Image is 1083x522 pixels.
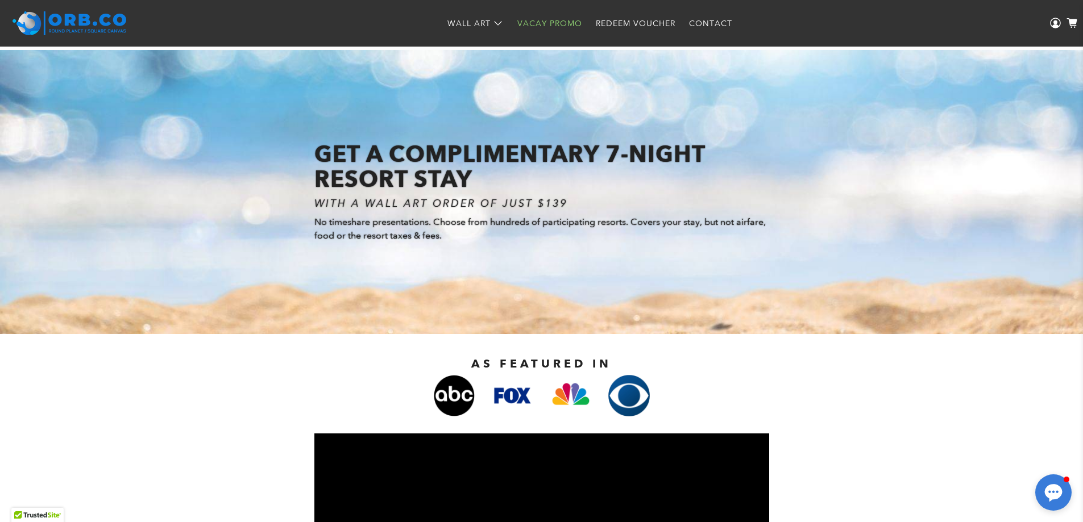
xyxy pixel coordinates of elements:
a: Contact [682,9,739,39]
a: Redeem Voucher [589,9,682,39]
h1: GET A COMPLIMENTARY 7-NIGHT RESORT STAY [314,141,769,191]
a: Wall Art [441,9,511,39]
button: Open chat window [1035,474,1072,511]
a: Vacay Promo [511,9,589,39]
i: WITH A WALL ART ORDER OF JUST $139 [314,197,567,210]
span: No timeshare presentations. Choose from hundreds of participating resorts. Covers your stay, but ... [314,216,766,241]
h2: AS FEATURED IN [275,357,809,370]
